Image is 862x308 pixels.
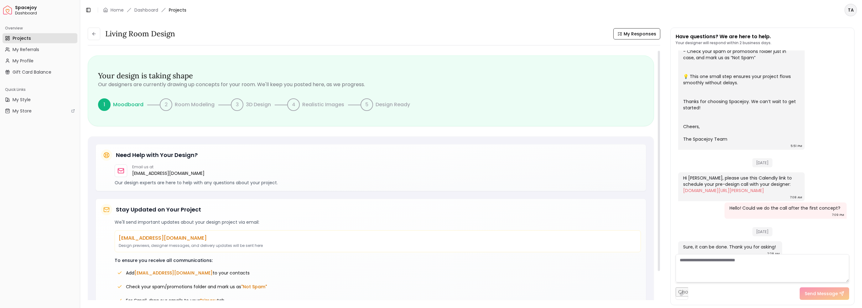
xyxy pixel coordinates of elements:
[3,33,77,43] a: Projects
[3,44,77,55] a: My Referrals
[200,297,217,304] span: Primary
[134,7,158,13] a: Dashboard
[3,67,77,77] a: Gift Card Balance
[126,284,267,290] span: Check your spam/promotions folder and mark us as
[3,23,77,33] div: Overview
[126,297,225,304] span: For Gmail, drag our emails to your tab
[683,187,764,194] a: [DOMAIN_NAME][URL][PERSON_NAME]
[676,33,771,40] p: Have questions? We are here to help.
[613,28,660,39] button: My Responses
[287,98,300,111] div: 4
[790,194,802,201] div: 7:08 AM
[115,219,641,225] p: We'll send important updates about your design project via email:
[113,101,143,108] p: Moodboard
[13,46,39,53] span: My Referrals
[98,81,644,88] p: Our designers are currently drawing up concepts for your room. We'll keep you posted here, as we ...
[13,58,34,64] span: My Profile
[119,234,637,242] p: [EMAIL_ADDRESS][DOMAIN_NAME]
[246,101,271,108] p: 3D Design
[15,5,77,11] span: Spacejoy
[13,97,31,103] span: My Style
[13,69,51,75] span: Gift Card Balance
[98,71,644,81] h3: Your design is taking shape
[376,101,410,108] p: Design Ready
[683,244,776,250] div: Sure, it can be done. Thank you for asking!
[116,151,198,159] h5: Need Help with Your Design?
[3,106,77,116] a: My Store
[15,11,77,16] span: Dashboard
[169,7,186,13] span: Projects
[115,257,641,264] p: To ensure you receive all communications:
[103,7,186,13] nav: breadcrumb
[98,98,111,111] div: 1
[13,108,32,114] span: My Store
[3,6,12,14] a: Spacejoy
[13,35,31,41] span: Projects
[3,85,77,95] div: Quick Links
[361,98,373,111] div: 5
[175,101,215,108] p: Room Modeling
[791,143,802,149] div: 5:51 PM
[730,205,840,211] div: Hello! Could we do the call after the first concept?
[752,227,772,236] span: [DATE]
[752,158,772,167] span: [DATE]
[115,180,641,186] p: Our design experts are here to help with any questions about your project.
[105,29,175,39] h3: Living Room design
[116,205,201,214] h5: Stay Updated on Your Project
[231,98,243,111] div: 3
[3,56,77,66] a: My Profile
[160,98,172,111] div: 2
[134,270,213,276] span: [EMAIL_ADDRESS][DOMAIN_NAME]
[111,7,124,13] a: Home
[302,101,344,108] p: Realistic Images
[126,270,250,276] span: Add to your contacts
[844,4,857,16] button: TA
[683,175,798,194] div: Hi [PERSON_NAME], please use this Calendly link to schedule your pre-design call with your designer:
[3,95,77,105] a: My Style
[3,6,12,14] img: Spacejoy Logo
[767,251,780,257] div: 2:28 AM
[676,40,771,45] p: Your designer will respond within 2 business days.
[241,284,267,290] span: "Not Spam"
[119,243,637,248] p: Design previews, designer messages, and delivery updates will be sent here
[624,31,656,37] span: My Responses
[832,212,844,218] div: 7:09 PM
[132,164,205,170] p: Email us at
[132,170,205,177] a: [EMAIL_ADDRESS][DOMAIN_NAME]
